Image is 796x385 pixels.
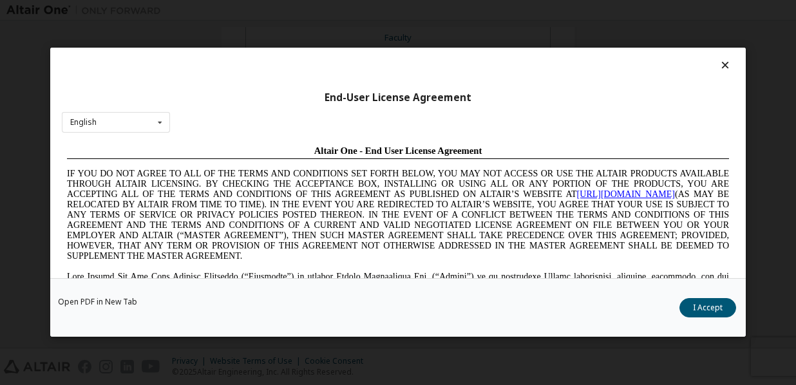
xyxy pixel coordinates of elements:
[58,299,137,306] a: Open PDF in New Tab
[5,28,667,120] span: IF YOU DO NOT AGREE TO ALL OF THE TERMS AND CONDITIONS SET FORTH BELOW, YOU MAY NOT ACCESS OR USE...
[62,91,734,104] div: End-User License Agreement
[515,49,613,59] a: [URL][DOMAIN_NAME]
[5,131,667,223] span: Lore Ipsumd Sit Ame Cons Adipisc Elitseddo (“Eiusmodte”) in utlabor Etdolo Magnaaliqua Eni. (“Adm...
[70,118,97,126] div: English
[679,299,736,318] button: I Accept
[252,5,421,15] span: Altair One - End User License Agreement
